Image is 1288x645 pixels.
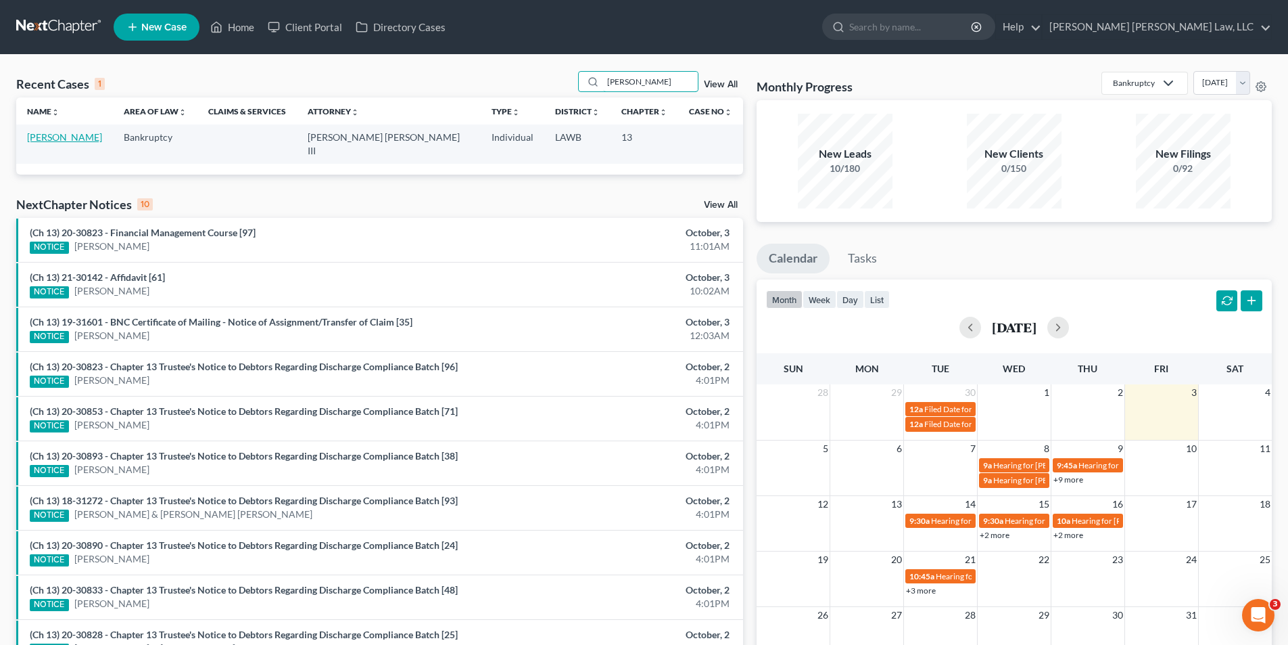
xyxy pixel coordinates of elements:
a: [PERSON_NAME] [74,284,149,298]
span: Filed Date for [PERSON_NAME] [924,404,1037,414]
a: View All [704,200,738,210]
a: (Ch 13) 19-31601 - BNC Certificate of Mailing - Notice of Assignment/Transfer of Claim [35] [30,316,412,328]
span: 9a [983,460,992,470]
span: Hearing for [PERSON_NAME] [1072,516,1177,526]
a: +2 more [980,530,1009,540]
a: Tasks [836,244,889,273]
span: 7 [969,441,977,457]
span: 9:30a [909,516,930,526]
span: 5 [821,441,830,457]
span: Hearing for [PERSON_NAME] [936,571,1041,581]
div: October, 2 [505,583,730,597]
a: (Ch 13) 20-30890 - Chapter 13 Trustee's Notice to Debtors Regarding Discharge Compliance Batch [24] [30,539,458,551]
a: Attorneyunfold_more [308,106,359,116]
button: week [803,290,836,309]
a: [PERSON_NAME] [74,418,149,432]
div: Bankruptcy [1113,77,1155,89]
a: Area of Lawunfold_more [124,106,187,116]
span: 28 [816,384,830,401]
span: 1 [1043,384,1051,401]
td: Individual [481,125,544,163]
button: day [836,290,864,309]
i: unfold_more [724,108,732,116]
a: Chapterunfold_more [621,106,667,116]
a: +9 more [1053,474,1083,485]
div: New Leads [798,146,892,162]
a: [PERSON_NAME] [74,240,149,253]
div: 0/150 [967,162,1062,175]
i: unfold_more [512,108,520,116]
div: October, 2 [505,539,730,552]
i: unfold_more [351,108,359,116]
td: LAWB [544,125,611,163]
span: 29 [890,384,903,401]
a: +3 more [906,585,936,596]
span: 9:30a [983,516,1003,526]
div: NOTICE [30,599,69,611]
span: 11 [1258,441,1272,457]
div: October, 3 [505,315,730,329]
span: Hearing for [PERSON_NAME] [993,460,1099,470]
span: 24 [1185,552,1198,568]
div: NOTICE [30,242,69,254]
div: 4:01PM [505,374,730,387]
a: [PERSON_NAME] [PERSON_NAME] Law, LLC [1043,15,1271,39]
div: 0/92 [1136,162,1231,175]
span: 13 [890,496,903,512]
span: 10 [1185,441,1198,457]
span: Sat [1226,363,1243,374]
div: New Clients [967,146,1062,162]
span: New Case [141,22,187,32]
button: list [864,290,890,309]
a: [PERSON_NAME] [74,374,149,387]
span: 17 [1185,496,1198,512]
span: 20 [890,552,903,568]
span: Hearing for [US_STATE] Safety Association of Timbermen - Self I [931,516,1153,526]
input: Search by name... [849,14,973,39]
span: Thu [1078,363,1097,374]
i: unfold_more [178,108,187,116]
div: October, 3 [505,271,730,284]
div: 11:01AM [505,240,730,253]
span: 31 [1185,607,1198,623]
a: (Ch 13) 20-30828 - Chapter 13 Trustee's Notice to Debtors Regarding Discharge Compliance Batch [25] [30,629,458,640]
a: (Ch 13) 18-31272 - Chapter 13 Trustee's Notice to Debtors Regarding Discharge Compliance Batch [93] [30,495,458,506]
span: 18 [1258,496,1272,512]
div: NOTICE [30,510,69,522]
div: October, 3 [505,226,730,240]
div: Recent Cases [16,76,105,92]
span: Tue [932,363,949,374]
div: NextChapter Notices [16,196,153,213]
div: 10 [137,198,153,210]
span: 8 [1043,441,1051,457]
span: 23 [1111,552,1124,568]
a: (Ch 13) 20-30893 - Chapter 13 Trustee's Notice to Debtors Regarding Discharge Compliance Batch [38] [30,450,458,462]
div: October, 2 [505,449,730,463]
a: (Ch 13) 20-30853 - Chapter 13 Trustee's Notice to Debtors Regarding Discharge Compliance Batch [71] [30,405,458,417]
div: October, 2 [505,360,730,374]
a: +2 more [1053,530,1083,540]
span: 9 [1116,441,1124,457]
span: 12a [909,404,923,414]
a: [PERSON_NAME] [74,552,149,566]
a: Client Portal [261,15,349,39]
span: 29 [1037,607,1051,623]
div: 10/180 [798,162,892,175]
span: 30 [1111,607,1124,623]
h2: [DATE] [992,320,1036,334]
a: [PERSON_NAME] [74,463,149,476]
div: NOTICE [30,420,69,432]
span: 19 [816,552,830,568]
input: Search by name... [603,72,698,91]
span: Sun [784,363,803,374]
div: 4:01PM [505,552,730,566]
span: Hearing for [PERSON_NAME] [993,475,1099,485]
button: month [766,290,803,309]
a: Nameunfold_more [27,106,59,116]
span: 10:45a [909,571,934,581]
span: 28 [963,607,977,623]
div: October, 2 [505,628,730,642]
div: NOTICE [30,465,69,477]
span: 12 [816,496,830,512]
span: Hearing for [US_STATE] Safety Association of Timbermen - Self I [1005,516,1227,526]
